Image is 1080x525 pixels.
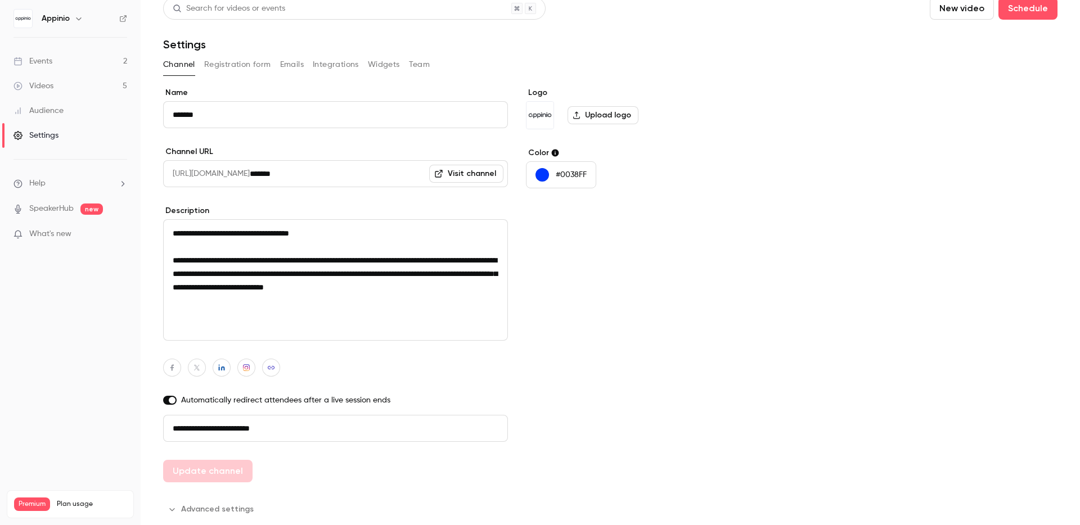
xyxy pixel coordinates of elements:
[526,161,596,188] button: #0038FF
[13,178,127,189] li: help-dropdown-opener
[14,10,32,28] img: Appinio
[568,106,638,124] label: Upload logo
[13,80,53,92] div: Videos
[163,87,508,98] label: Name
[163,146,508,157] label: Channel URL
[204,56,271,74] button: Registration form
[526,87,699,98] label: Logo
[163,160,250,187] span: [URL][DOMAIN_NAME]
[13,130,58,141] div: Settings
[163,500,260,518] button: Advanced settings
[368,56,400,74] button: Widgets
[409,56,430,74] button: Team
[14,497,50,511] span: Premium
[29,203,74,215] a: SpeakerHub
[29,228,71,240] span: What's new
[42,13,70,24] h6: Appinio
[526,147,699,159] label: Color
[280,56,304,74] button: Emails
[429,165,503,183] a: Visit channel
[163,395,508,406] label: Automatically redirect attendees after a live session ends
[556,169,587,180] p: #0038FF
[313,56,359,74] button: Integrations
[57,500,127,509] span: Plan usage
[13,56,52,67] div: Events
[163,38,206,51] h1: Settings
[173,3,285,15] div: Search for videos or events
[163,56,195,74] button: Channel
[80,203,103,215] span: new
[526,102,553,129] img: Appinio
[163,205,508,216] label: Description
[13,105,64,116] div: Audience
[29,178,46,189] span: Help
